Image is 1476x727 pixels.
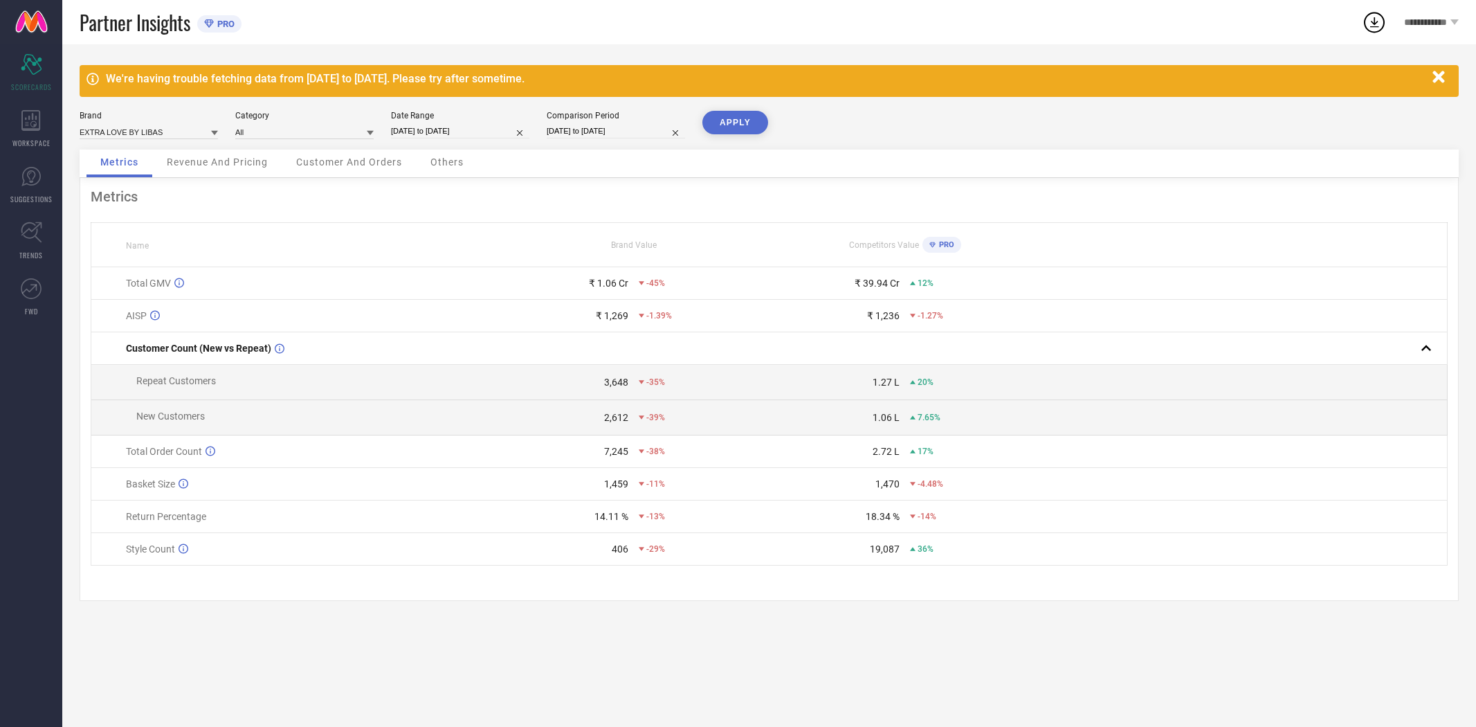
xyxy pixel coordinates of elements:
div: 1.27 L [873,377,900,388]
span: -11% [646,479,665,489]
div: 1.06 L [873,412,900,423]
div: 2.72 L [873,446,900,457]
span: Name [126,241,149,251]
div: 1,459 [604,478,628,490]
div: Metrics [91,188,1448,205]
div: ₹ 39.94 Cr [855,278,900,289]
span: New Customers [136,411,205,422]
div: 14.11 % [594,511,628,522]
span: -29% [646,544,665,554]
span: -1.27% [918,311,943,321]
div: 2,612 [604,412,628,423]
span: -39% [646,413,665,422]
div: 406 [612,544,628,555]
span: PRO [214,19,235,29]
span: -4.48% [918,479,943,489]
span: Repeat Customers [136,375,216,386]
span: 36% [918,544,933,554]
span: -38% [646,447,665,456]
button: APPLY [702,111,768,134]
input: Select comparison period [547,124,685,138]
span: -1.39% [646,311,672,321]
span: Style Count [126,544,175,555]
div: We're having trouble fetching data from [DATE] to [DATE]. Please try after sometime. [106,72,1425,85]
span: Return Percentage [126,511,206,522]
span: SUGGESTIONS [10,194,53,204]
span: -13% [646,512,665,521]
div: Brand [80,111,218,120]
span: Customer Count (New vs Repeat) [126,343,271,354]
span: Customer And Orders [296,156,402,168]
span: -14% [918,512,936,521]
div: 7,245 [604,446,628,457]
div: 18.34 % [866,511,900,522]
span: Total Order Count [126,446,202,457]
span: -35% [646,377,665,387]
div: 19,087 [870,544,900,555]
span: Partner Insights [80,8,190,37]
div: 1,470 [875,478,900,490]
span: SCORECARDS [11,82,52,92]
div: 3,648 [604,377,628,388]
span: FWD [25,306,38,316]
span: TRENDS [19,250,43,260]
span: 17% [918,447,933,456]
span: Metrics [100,156,138,168]
span: Brand Value [611,240,657,250]
div: ₹ 1,269 [596,310,628,321]
div: ₹ 1,236 [867,310,900,321]
span: 12% [918,278,933,288]
span: AISP [126,310,147,321]
span: PRO [936,240,954,249]
div: Category [235,111,374,120]
div: ₹ 1.06 Cr [589,278,628,289]
span: WORKSPACE [12,138,51,148]
span: Others [430,156,464,168]
span: Basket Size [126,478,175,490]
span: 20% [918,377,933,387]
span: Competitors Value [849,240,919,250]
div: Date Range [391,111,529,120]
input: Select date range [391,124,529,138]
span: 7.65% [918,413,940,422]
div: Open download list [1362,10,1387,35]
span: Revenue And Pricing [167,156,268,168]
span: -45% [646,278,665,288]
span: Total GMV [126,278,171,289]
div: Comparison Period [547,111,685,120]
